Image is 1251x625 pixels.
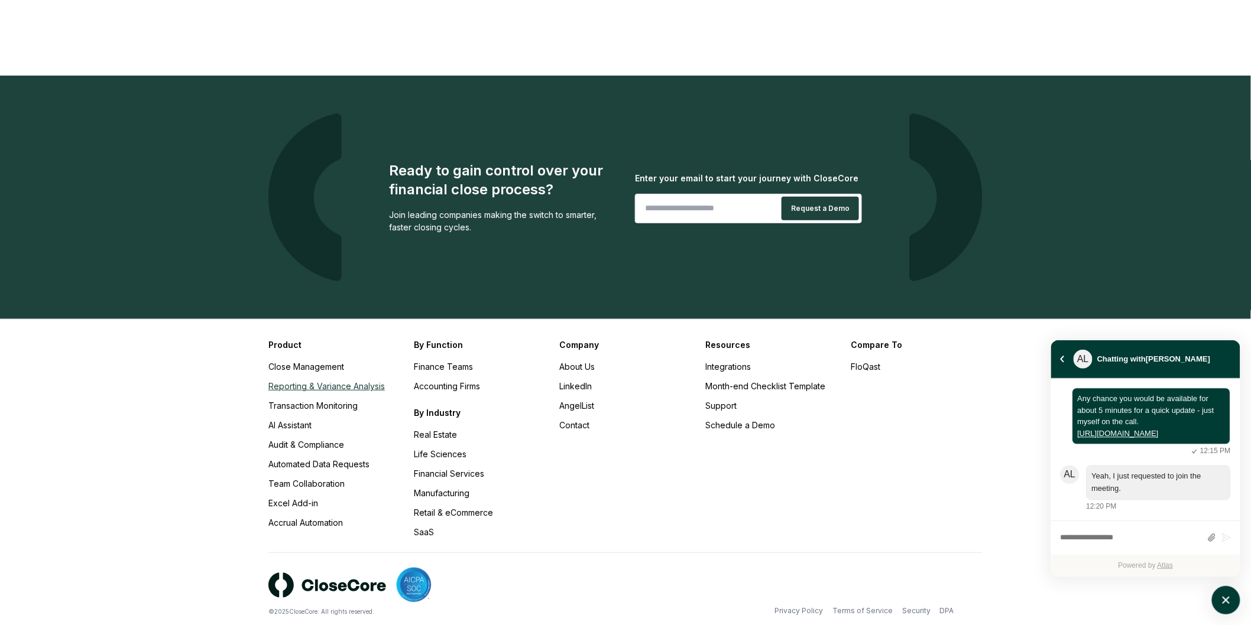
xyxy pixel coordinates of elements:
a: FloQast [851,362,881,372]
h3: By Function [414,338,545,351]
a: Finance Teams [414,362,473,372]
a: Excel Add-in [268,498,318,508]
div: atlas-ticket [1051,379,1240,577]
h3: Company [560,338,691,351]
div: Friday, September 12, 12:20 PM [1087,466,1231,513]
button: atlas-launcher [1212,586,1240,614]
a: Life Sciences [414,449,466,459]
button: Attach files by clicking or dropping files here [1207,533,1216,543]
a: Audit & Compliance [268,440,344,450]
a: Atlas [1158,561,1174,569]
div: atlas-composer [1061,527,1231,549]
img: logo [909,113,983,281]
div: Powered by [1051,555,1240,577]
h3: By Industry [414,406,545,419]
div: atlas-message-author-avatar [1074,350,1093,369]
a: Contact [560,420,590,430]
a: AI Assistant [268,420,312,430]
img: logo [268,572,387,598]
a: Manufacturing [414,488,469,498]
a: Reporting & Variance Analysis [268,381,385,391]
a: Privacy Policy [774,606,823,616]
button: Request a Demo [782,197,859,220]
div: atlas-window [1051,340,1240,577]
a: Real Estate [414,429,457,440]
h3: Resources [705,338,837,351]
div: atlas-message-text [1078,393,1226,440]
div: atlas-message-bubble [1087,466,1231,501]
a: About Us [560,362,595,372]
h3: Product [268,338,400,351]
div: atlas-message [1061,388,1231,457]
div: 12:15 PM [1189,446,1231,457]
div: atlas-message-text [1092,471,1226,496]
img: SOC 2 compliant [396,567,432,603]
div: 12:20 PM [1087,502,1117,512]
h3: Compare To [851,338,983,351]
a: AngelList [560,401,595,411]
a: Schedule a Demo [705,420,775,430]
a: Integrations [705,362,751,372]
a: Terms of Service [832,606,893,616]
div: Friday, September 12, 12:15 PM [1072,388,1231,457]
a: Retail & eCommerce [414,507,493,517]
a: Team Collaboration [268,478,345,489]
div: atlas-message [1061,466,1231,513]
a: Close Management [268,362,344,372]
div: Chatting with [PERSON_NAME] [1097,352,1210,366]
a: [URL][DOMAIN_NAME] [1078,428,1226,440]
a: Transaction Monitoring [268,401,358,411]
p: Yeah, I just requested to join the meeting. [1092,471,1226,496]
div: atlas-message-bubble [1072,388,1231,445]
a: Accounting Firms [414,381,480,391]
a: DPA [940,606,954,616]
a: LinkedIn [560,381,592,391]
div: atlas-message-author-avatar [1061,466,1080,484]
div: © 2025 CloseCore. All rights reserved. [268,607,625,616]
a: Financial Services [414,468,484,478]
button: atlas-back-button [1056,353,1069,366]
a: SaaS [414,527,434,537]
svg: atlas-sent-icon [1189,447,1201,457]
a: Security [902,606,931,616]
a: Month-end Checklist Template [705,381,825,391]
div: Join leading companies making the switch to smarter, faster closing cycles. [389,209,616,233]
a: Support [705,401,737,411]
a: Accrual Automation [268,517,343,528]
a: Automated Data Requests [268,459,370,469]
div: Ready to gain control over your financial close process? [389,161,616,199]
img: logo [268,113,342,281]
div: Enter your email to start your journey with CloseCore [635,172,862,184]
